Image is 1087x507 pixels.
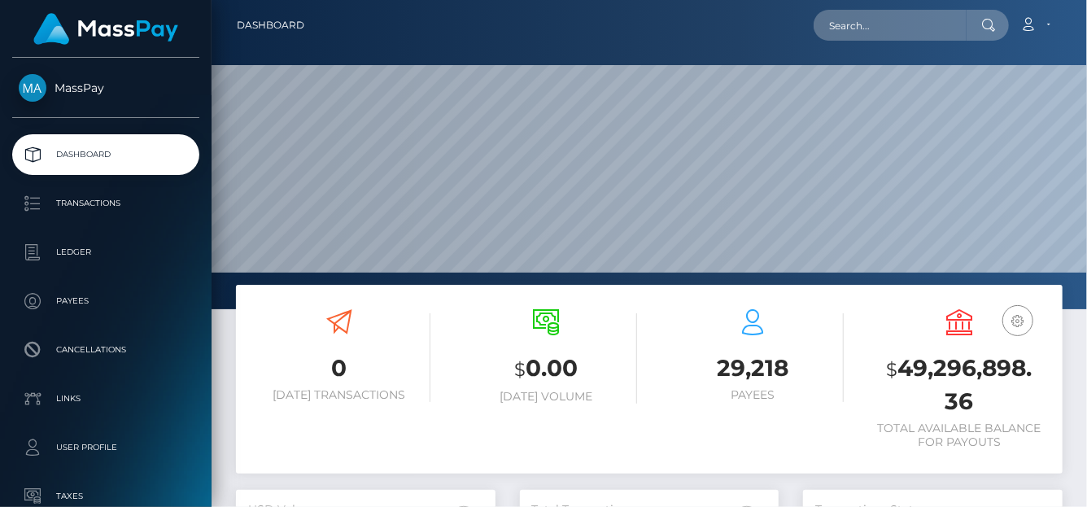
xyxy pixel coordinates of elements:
[19,191,193,216] p: Transactions
[248,352,430,384] h3: 0
[12,81,199,95] span: MassPay
[19,435,193,460] p: User Profile
[661,352,844,384] h3: 29,218
[12,427,199,468] a: User Profile
[814,10,967,41] input: Search...
[12,330,199,370] a: Cancellations
[248,388,430,402] h6: [DATE] Transactions
[12,281,199,321] a: Payees
[868,422,1050,449] h6: Total Available Balance for Payouts
[12,183,199,224] a: Transactions
[12,378,199,419] a: Links
[455,390,637,404] h6: [DATE] Volume
[12,134,199,175] a: Dashboard
[661,388,844,402] h6: Payees
[19,289,193,313] p: Payees
[237,8,304,42] a: Dashboard
[33,13,178,45] img: MassPay Logo
[887,358,898,381] small: $
[455,352,637,386] h3: 0.00
[19,387,193,411] p: Links
[514,358,526,381] small: $
[19,338,193,362] p: Cancellations
[868,352,1050,417] h3: 49,296,898.36
[19,240,193,264] p: Ledger
[19,142,193,167] p: Dashboard
[12,232,199,273] a: Ledger
[19,74,46,102] img: MassPay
